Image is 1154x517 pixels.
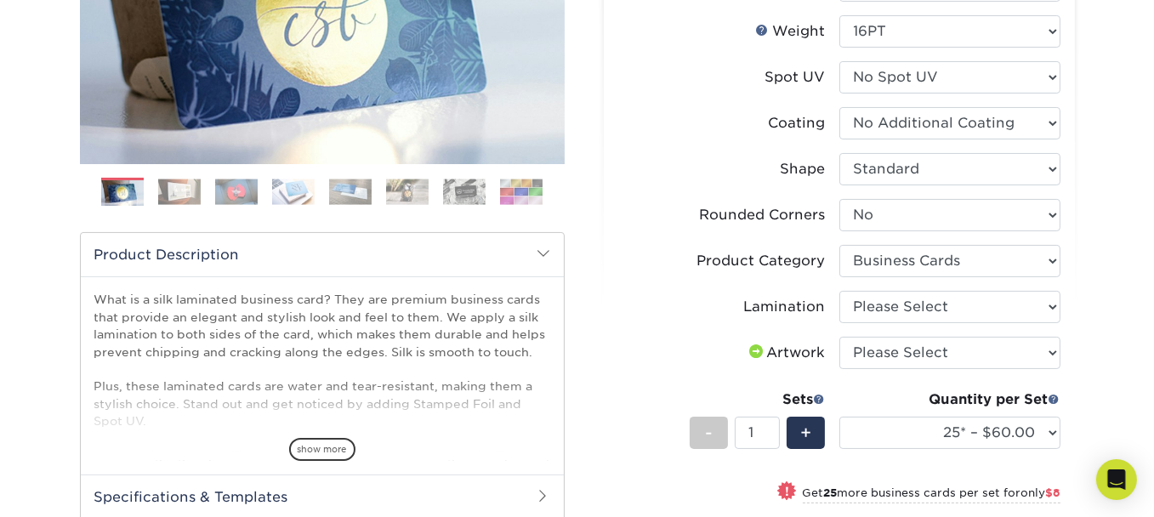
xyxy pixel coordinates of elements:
div: Lamination [744,297,826,317]
img: Business Cards 08 [500,179,543,205]
span: ! [785,483,789,501]
div: Artwork [747,343,826,363]
span: $8 [1046,486,1060,499]
span: + [800,420,811,446]
div: Rounded Corners [700,205,826,225]
span: only [1021,486,1060,499]
div: Shape [781,159,826,179]
div: Spot UV [765,67,826,88]
img: Business Cards 05 [329,179,372,205]
span: - [705,420,713,446]
img: Business Cards 03 [215,179,258,205]
small: Get more business cards per set for [803,486,1060,503]
img: Business Cards 01 [101,172,144,214]
strong: 25 [824,486,838,499]
img: Business Cards 02 [158,179,201,205]
span: show more [289,438,355,461]
div: Open Intercom Messenger [1096,459,1137,500]
img: Business Cards 07 [443,179,486,205]
div: Quantity per Set [839,389,1060,410]
div: Weight [756,21,826,42]
img: Business Cards 06 [386,179,429,205]
div: Product Category [697,251,826,271]
h2: Product Description [81,233,564,276]
div: Sets [690,389,826,410]
img: Business Cards 04 [272,179,315,205]
div: Coating [769,113,826,134]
